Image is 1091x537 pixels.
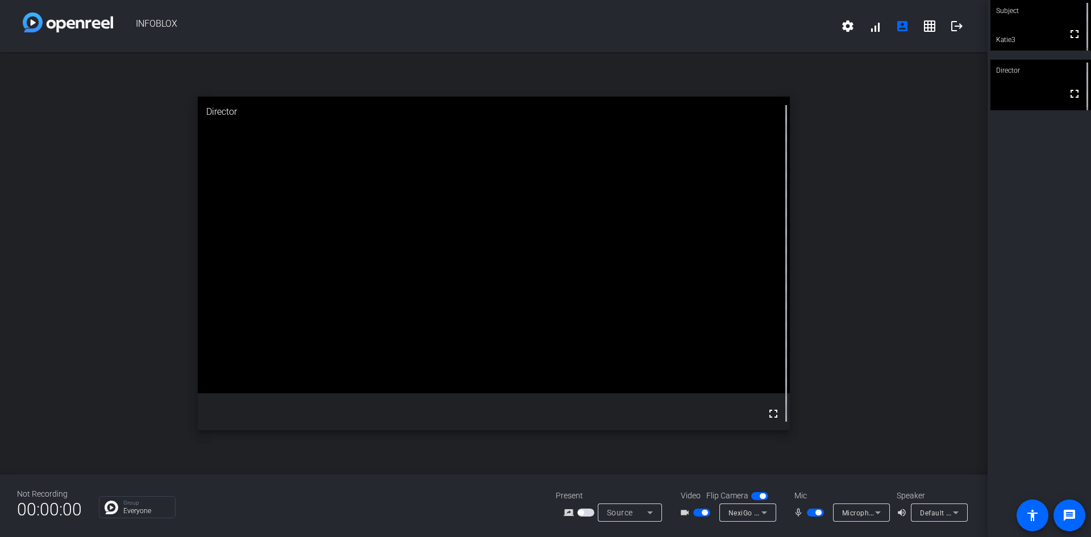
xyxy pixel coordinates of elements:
mat-icon: message [1063,509,1076,522]
mat-icon: grid_on [923,19,936,33]
mat-icon: accessibility [1026,509,1039,522]
span: INFOBLOX [113,13,834,40]
img: white-gradient.svg [23,13,113,32]
mat-icon: settings [841,19,855,33]
span: Video [681,490,701,502]
button: signal_cellular_alt [861,13,889,40]
mat-icon: fullscreen [1068,87,1081,101]
div: Not Recording [17,488,82,500]
p: Group [123,500,169,506]
mat-icon: fullscreen [1068,27,1081,41]
div: Director [198,97,790,127]
span: Microphone Array (Realtek(R) Audio) [842,508,964,517]
p: Everyone [123,507,169,514]
mat-icon: fullscreen [767,407,780,421]
mat-icon: screen_share_outline [564,506,577,519]
div: Director [990,60,1091,81]
span: Source [607,508,633,517]
span: Flip Camera [706,490,748,502]
span: Default - Speakers (Realtek(R) Audio) [920,508,1043,517]
img: Chat Icon [105,501,118,514]
div: Present [556,490,669,502]
div: Speaker [897,490,965,502]
div: Mic [783,490,897,502]
mat-icon: account_box [896,19,909,33]
mat-icon: videocam_outline [680,506,693,519]
mat-icon: volume_up [897,506,910,519]
mat-icon: mic_none [793,506,807,519]
span: 00:00:00 [17,496,82,523]
mat-icon: logout [950,19,964,33]
span: NexiGo N60 FHD Webcam (1d6c:0103) [728,508,859,517]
